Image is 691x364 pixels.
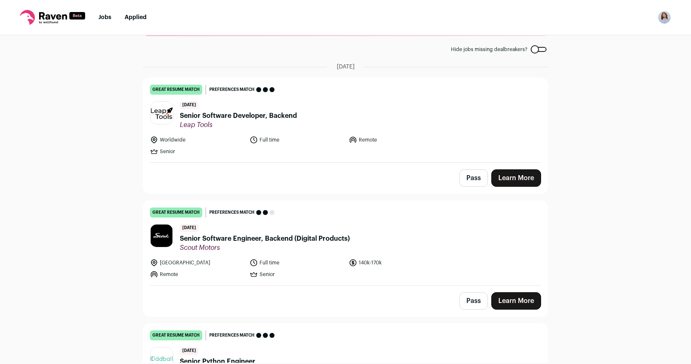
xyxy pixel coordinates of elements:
a: Learn More [491,292,541,310]
span: [DATE] [337,63,355,71]
div: great resume match [150,85,202,95]
a: Jobs [98,15,111,20]
li: Remote [150,270,245,278]
a: Applied [125,15,147,20]
div: great resume match [150,208,202,217]
a: great resume match Preferences match [DATE] Senior Software Engineer, Backend (Digital Products) ... [143,201,548,285]
span: Hide jobs missing dealbreakers? [451,46,527,53]
span: [DATE] [180,224,198,232]
li: [GEOGRAPHIC_DATA] [150,259,245,267]
span: Scout Motors [180,244,350,252]
span: Senior Software Developer, Backend [180,111,297,121]
li: Senior [250,270,344,278]
a: Learn More [491,169,541,187]
span: Senior Software Engineer, Backend (Digital Products) [180,234,350,244]
span: [DATE] [180,347,198,355]
img: 6882900-medium_jpg [658,11,671,24]
span: [DATE] [180,101,198,109]
button: Pass [459,292,488,310]
span: Leap Tools [180,121,297,129]
a: great resume match Preferences match [DATE] Senior Software Developer, Backend Leap Tools Worldwi... [143,78,548,162]
span: Preferences match [209,331,255,340]
span: Preferences match [209,86,255,94]
li: Full time [250,136,344,144]
button: Open dropdown [658,11,671,24]
li: Senior [150,147,245,156]
span: Preferences match [209,208,255,217]
li: Worldwide [150,136,245,144]
div: great resume match [150,330,202,340]
li: Remote [349,136,444,144]
button: Pass [459,169,488,187]
img: edcdce9915035250e079cedc463795869719a507718372f0ee6c812f450f25c2 [150,225,173,247]
img: bfcbab2c7c09feba882793d09667f704fc773f86a84467dedb74b637d4c10bef.jpg [150,102,173,124]
li: 140k-170k [349,259,444,267]
li: Full time [250,259,344,267]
